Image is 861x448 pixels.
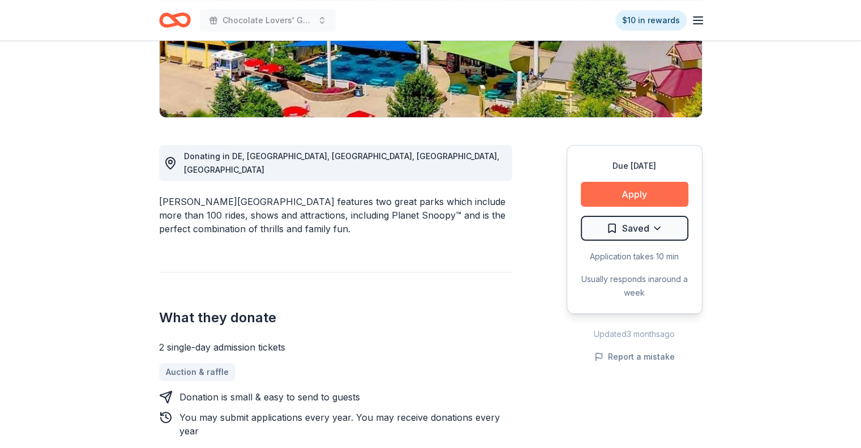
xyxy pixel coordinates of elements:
div: Donation is small & easy to send to guests [179,390,360,404]
button: Saved [581,216,688,241]
a: $10 in rewards [615,10,687,31]
div: [PERSON_NAME][GEOGRAPHIC_DATA] features two great parks which include more than 100 rides, shows ... [159,195,512,236]
a: Home [159,7,191,33]
a: Auction & raffle [159,363,235,381]
div: Usually responds in around a week [581,272,688,300]
h2: What they donate [159,309,512,327]
div: You may submit applications every year . You may receive donations every year [179,411,512,438]
div: 2 single-day admission tickets [159,340,512,354]
div: Updated 3 months ago [567,327,702,341]
div: Application takes 10 min [581,250,688,263]
button: Chocolate Lovers' Gala [200,9,336,32]
button: Report a mistake [594,350,675,364]
span: Chocolate Lovers' Gala [222,14,313,27]
span: Donating in DE, [GEOGRAPHIC_DATA], [GEOGRAPHIC_DATA], [GEOGRAPHIC_DATA], [GEOGRAPHIC_DATA] [184,151,499,174]
div: Due [DATE] [581,159,688,173]
button: Apply [581,182,688,207]
span: Saved [622,221,649,236]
